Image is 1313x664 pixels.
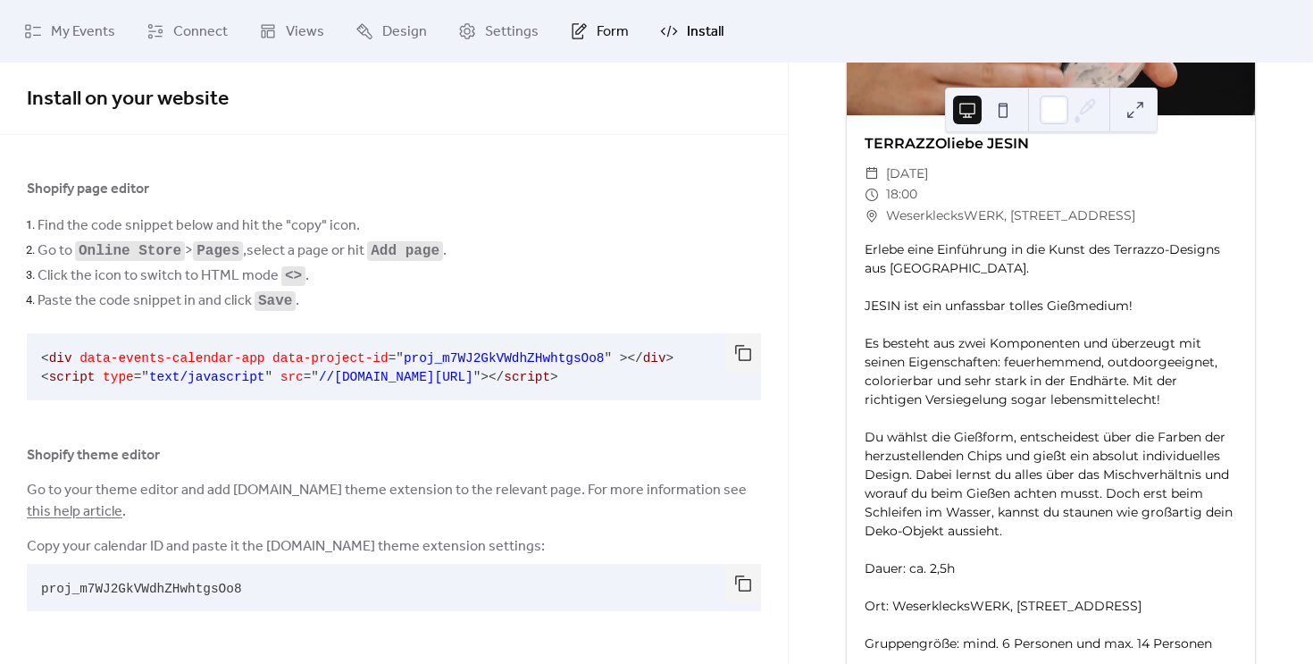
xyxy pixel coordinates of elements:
span: proj_m7WJ2GkVWdhZHwhtgsOo8 [41,582,242,596]
span: Shopify page editor [27,179,149,200]
span: data-events-calendar-app [79,351,264,366]
a: Design [342,7,440,55]
span: > [481,370,489,384]
span: </ [627,351,642,366]
span: Install [687,21,723,43]
div: ​ [865,164,879,185]
span: 18:00 [886,184,917,206]
span: > [666,351,674,366]
span: src [280,370,304,384]
span: Views [286,21,324,43]
span: < [41,370,49,384]
a: Settings [445,7,552,55]
span: type [103,370,134,384]
span: = [389,351,397,366]
span: Click the icon to switch to HTML mode . [38,265,309,287]
span: [DATE] [886,164,928,185]
div: TERRAZZOliebe JESIN [847,133,1255,155]
code: <> [285,268,302,284]
span: My Events [51,21,115,43]
span: script [504,370,550,384]
span: text/javascript [149,370,265,384]
span: script [49,370,96,384]
span: Copy your calendar ID and paste it the [DOMAIN_NAME] theme extension settings: [27,536,545,558]
a: Connect [133,7,241,55]
span: Go to > , select a page or hit . [38,240,447,262]
code: Pages [197,243,239,259]
span: data-project-id [272,351,389,366]
span: Install on your website [27,80,229,119]
span: > [550,370,558,384]
span: div [643,351,666,366]
a: Views [246,7,338,55]
span: = [134,370,142,384]
a: My Events [11,7,129,55]
a: Install [647,7,737,55]
div: ​ [865,184,879,206]
div: ​ [865,206,879,227]
span: = [304,370,312,384]
span: Form [597,21,629,43]
span: //[DOMAIN_NAME][URL] [319,370,473,384]
span: Settings [485,21,539,43]
span: Paste the code snippet in and click . [38,290,299,312]
code: Online Store [79,243,181,259]
span: Go to your theme editor and add [DOMAIN_NAME] theme extension to the relevant page. For more info... [27,480,761,523]
span: </ [489,370,504,384]
span: Find the code snippet below and hit the "copy" icon. [38,215,360,237]
span: Design [382,21,427,43]
span: " [604,351,612,366]
span: " [264,370,272,384]
span: proj_m7WJ2GkVWdhZHwhtgsOo8 [404,351,605,366]
span: < [41,351,49,366]
span: WeserklecksWERK, [STREET_ADDRESS] [886,206,1135,227]
span: " [396,351,404,366]
span: div [49,351,72,366]
span: " [311,370,319,384]
span: > [620,351,628,366]
span: " [473,370,481,384]
code: Add page [371,243,439,259]
span: " [141,370,149,384]
a: Form [556,7,642,55]
span: Shopify theme editor [27,445,160,466]
a: this help article [27,498,122,525]
span: Connect [173,21,228,43]
code: Save [258,293,292,309]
